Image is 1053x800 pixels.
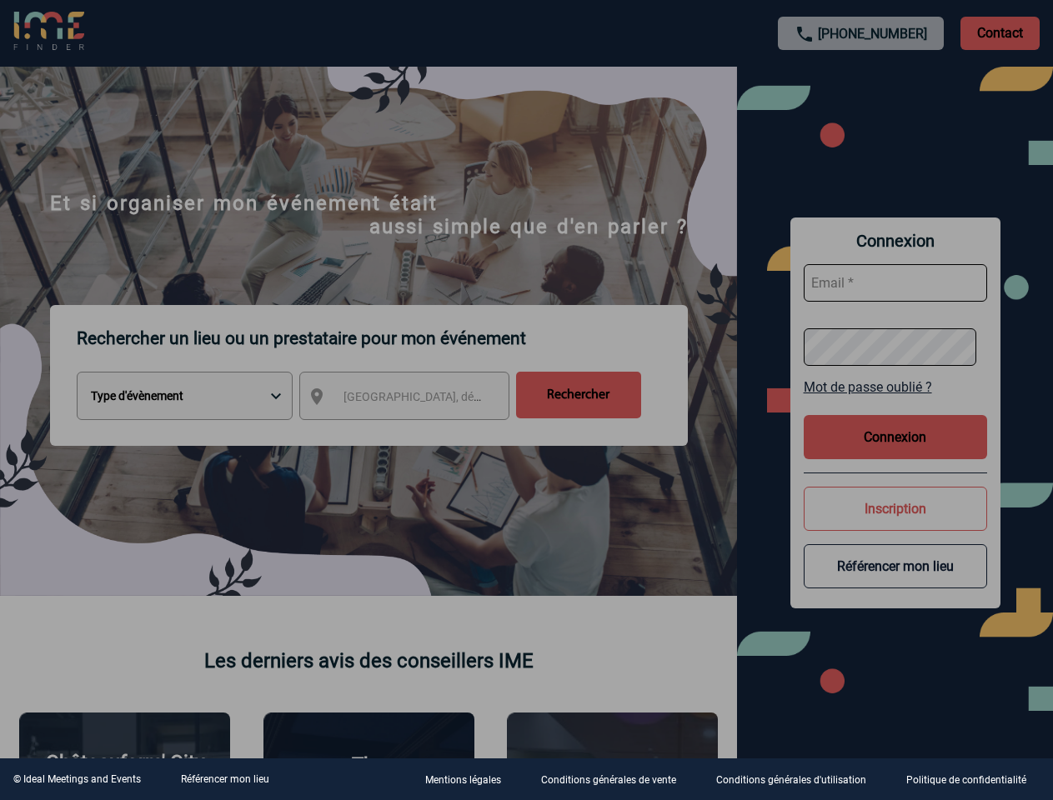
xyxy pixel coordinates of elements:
[528,772,703,787] a: Conditions générales de vente
[541,775,676,787] p: Conditions générales de vente
[13,773,141,785] div: © Ideal Meetings and Events
[412,772,528,787] a: Mentions légales
[703,772,893,787] a: Conditions générales d'utilisation
[181,773,269,785] a: Référencer mon lieu
[906,775,1026,787] p: Politique de confidentialité
[716,775,866,787] p: Conditions générales d'utilisation
[893,772,1053,787] a: Politique de confidentialité
[425,775,501,787] p: Mentions légales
